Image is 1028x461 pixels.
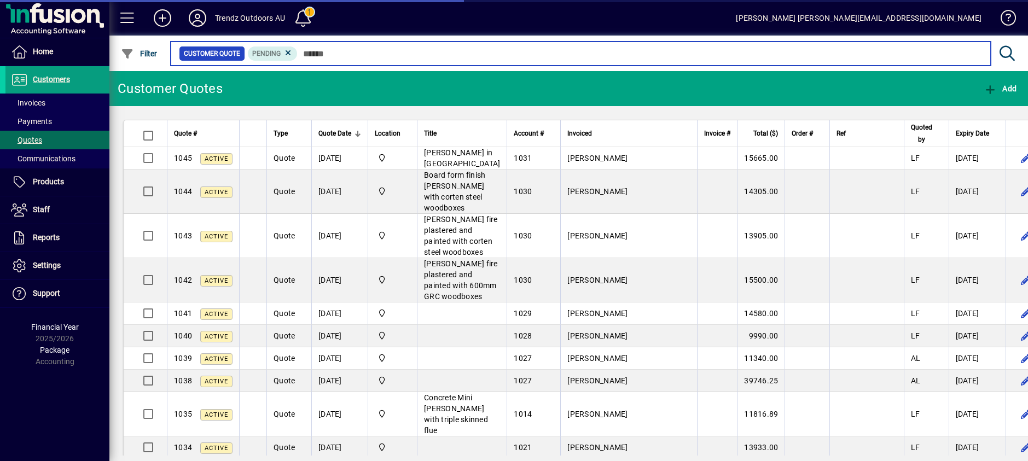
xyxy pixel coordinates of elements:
[792,127,823,139] div: Order #
[174,309,192,318] span: 1041
[949,347,1006,370] td: [DATE]
[274,187,295,196] span: Quote
[567,187,628,196] span: [PERSON_NAME]
[737,325,785,347] td: 9990.00
[949,325,1006,347] td: [DATE]
[311,302,368,325] td: [DATE]
[205,155,228,162] span: Active
[567,410,628,418] span: [PERSON_NAME]
[567,309,628,318] span: [PERSON_NAME]
[311,147,368,170] td: [DATE]
[567,154,628,162] span: [PERSON_NAME]
[33,289,60,297] span: Support
[567,127,592,139] span: Invoiced
[33,177,64,186] span: Products
[984,84,1017,93] span: Add
[174,443,192,452] span: 1034
[274,443,295,452] span: Quote
[174,331,192,340] span: 1040
[375,408,410,420] span: Central
[174,154,192,162] span: 1045
[424,171,485,212] span: Board form finish [PERSON_NAME] with corten steel woodboxes
[318,127,351,139] span: Quote Date
[205,445,228,452] span: Active
[375,441,410,453] span: Central
[375,274,410,286] span: Central
[514,354,532,363] span: 1027
[33,75,70,84] span: Customers
[567,331,628,340] span: [PERSON_NAME]
[121,49,158,58] span: Filter
[911,121,932,145] span: Quoted by
[949,302,1006,325] td: [DATE]
[956,127,999,139] div: Expiry Date
[424,215,498,256] span: [PERSON_NAME] fire plastered and painted with corten steel woodboxes
[5,94,109,112] a: Invoices
[215,9,285,27] div: Trendz Outdoors AU
[11,117,52,126] span: Payments
[737,392,785,436] td: 11816.89
[5,112,109,131] a: Payments
[514,187,532,196] span: 1030
[5,252,109,279] a: Settings
[311,214,368,258] td: [DATE]
[737,147,785,170] td: 15665.00
[514,154,532,162] span: 1031
[274,331,295,340] span: Quote
[911,121,942,145] div: Quoted by
[375,375,410,387] span: Central
[514,331,532,340] span: 1028
[205,333,228,340] span: Active
[911,410,920,418] span: LF
[274,410,295,418] span: Quote
[205,189,228,196] span: Active
[205,411,228,418] span: Active
[274,154,295,162] span: Quote
[375,127,410,139] div: Location
[180,8,215,28] button: Profile
[311,325,368,347] td: [DATE]
[514,231,532,240] span: 1030
[949,370,1006,392] td: [DATE]
[911,331,920,340] span: LF
[11,136,42,144] span: Quotes
[205,378,228,385] span: Active
[737,258,785,302] td: 15500.00
[375,307,410,319] span: Central
[424,148,500,168] span: [PERSON_NAME] in [GEOGRAPHIC_DATA]
[375,352,410,364] span: Central
[33,205,50,214] span: Staff
[5,131,109,149] a: Quotes
[992,2,1014,38] a: Knowledge Base
[792,127,813,139] span: Order #
[311,392,368,436] td: [DATE]
[11,98,45,107] span: Invoices
[567,376,628,385] span: [PERSON_NAME]
[205,355,228,363] span: Active
[248,46,298,61] mat-chip: Pending Status: Pending
[184,48,240,59] span: Customer Quote
[514,443,532,452] span: 1021
[949,392,1006,436] td: [DATE]
[837,127,846,139] span: Ref
[33,47,53,56] span: Home
[911,187,920,196] span: LF
[11,154,75,163] span: Communications
[737,436,785,459] td: 13933.00
[311,347,368,370] td: [DATE]
[424,259,498,301] span: [PERSON_NAME] fire plastered and painted with 600mm GRC woodboxes
[981,79,1019,98] button: Add
[736,9,981,27] div: [PERSON_NAME] [PERSON_NAME][EMAIL_ADDRESS][DOMAIN_NAME]
[5,38,109,66] a: Home
[311,436,368,459] td: [DATE]
[424,393,488,435] span: Concrete Mini [PERSON_NAME] with triple skinned flue
[567,443,628,452] span: [PERSON_NAME]
[375,330,410,342] span: Central
[5,168,109,196] a: Products
[274,276,295,284] span: Quote
[911,154,920,162] span: LF
[375,127,400,139] span: Location
[311,370,368,392] td: [DATE]
[274,354,295,363] span: Quote
[911,276,920,284] span: LF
